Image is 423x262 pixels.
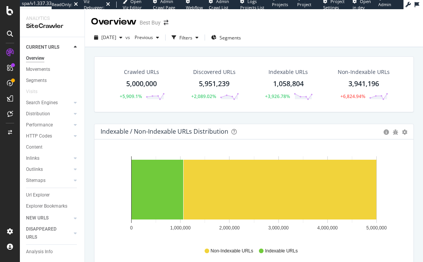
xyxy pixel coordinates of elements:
[378,2,391,13] span: Admin Page
[191,93,216,100] div: +2,089.02%
[366,225,387,231] text: 5,000,000
[186,5,203,10] span: Webflow
[170,225,191,231] text: 1,000,000
[26,99,58,107] div: Search Engines
[26,54,44,62] div: Overview
[220,34,241,41] span: Segments
[384,129,389,135] div: circle-info
[26,88,45,96] a: Visits
[132,31,162,44] button: Previous
[402,129,407,135] div: gear
[124,68,159,76] div: Crawled URLs
[26,65,79,74] a: Movements
[101,34,116,41] span: 2025 Sep. 9th
[26,154,72,162] a: Inlinks
[26,43,72,51] a: CURRENT URLS
[26,191,79,199] a: Url Explorer
[164,20,168,25] div: arrow-right-arrow-left
[265,93,290,100] div: +3,926.78%
[26,132,52,140] div: HTTP Codes
[26,248,53,256] div: Analysis Info
[26,248,79,256] a: Analysis Info
[26,165,43,174] div: Outlinks
[265,248,298,254] span: Indexable URLs
[26,214,72,222] a: NEW URLS
[26,202,67,210] div: Explorer Bookmarks
[297,2,311,13] span: Project Page
[26,225,65,241] div: DISAPPEARED URLS
[132,34,153,41] span: Previous
[26,202,79,210] a: Explorer Bookmarks
[26,77,47,85] div: Segments
[268,225,289,231] text: 3,000,000
[26,15,78,22] div: Analytics
[317,225,338,231] text: 4,000,000
[26,143,79,151] a: Content
[91,15,137,28] div: Overview
[26,191,50,199] div: Url Explorer
[26,143,42,151] div: Content
[26,43,59,51] div: CURRENT URLS
[52,2,72,8] div: ReadOnly:
[193,68,236,76] div: Discovered URLs
[26,177,72,185] a: Sitemaps
[393,129,398,135] div: bug
[130,225,133,231] text: 0
[26,154,39,162] div: Inlinks
[26,177,46,185] div: Sitemaps
[26,225,72,241] a: DISAPPEARED URLS
[26,99,72,107] a: Search Engines
[273,79,304,89] div: 1,058,804
[101,128,228,135] div: Indexable / Non-Indexable URLs Distribution
[169,31,202,44] button: Filters
[101,152,407,241] svg: A chart.
[272,2,288,13] span: Projects List
[26,214,49,222] div: NEW URLS
[219,225,240,231] text: 2,000,000
[211,248,253,254] span: Non-Indexable URLs
[179,34,192,41] div: Filters
[26,65,50,74] div: Movements
[120,93,142,100] div: +5,909.1%
[338,68,390,76] div: Non-Indexable URLs
[26,54,79,62] a: Overview
[26,132,72,140] a: HTTP Codes
[199,79,229,89] div: 5,951,239
[26,110,72,118] a: Distribution
[26,77,79,85] a: Segments
[91,31,125,44] button: [DATE]
[268,68,308,76] div: Indexable URLs
[26,165,72,174] a: Outlinks
[340,93,365,100] div: +6,824.94%
[126,79,157,89] div: 5,000,000
[26,121,72,129] a: Performance
[26,22,78,31] div: SiteCrawler
[26,110,50,118] div: Distribution
[125,34,132,41] span: vs
[26,121,53,129] div: Performance
[26,88,37,96] div: Visits
[348,79,379,89] div: 3,941,196
[397,236,415,254] iframe: Intercom live chat
[140,19,161,26] div: Best Buy
[208,31,244,44] button: Segments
